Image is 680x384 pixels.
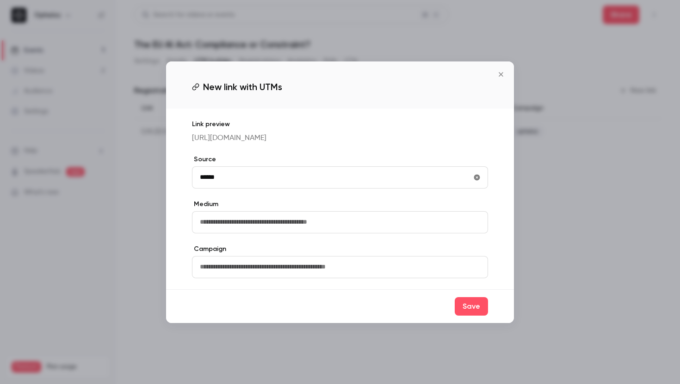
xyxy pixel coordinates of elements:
[192,155,488,164] label: Source
[470,170,484,185] button: utmSource
[455,297,488,316] button: Save
[492,65,510,84] button: Close
[192,244,488,254] label: Campaign
[192,133,488,144] p: [URL][DOMAIN_NAME]
[192,120,488,129] p: Link preview
[192,200,488,209] label: Medium
[203,80,282,94] span: New link with UTMs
